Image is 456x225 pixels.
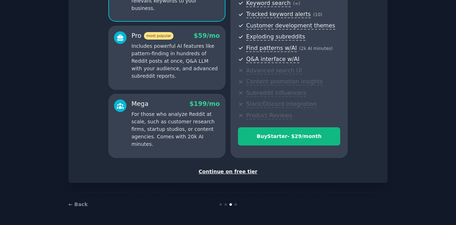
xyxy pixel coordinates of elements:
p: Includes powerful AI features like pattern-finding in hundreds of Reddit posts at once, Q&A LLM w... [131,42,220,80]
span: $ 59 /mo [194,32,220,39]
span: Advanced search UI [246,67,302,75]
span: Subreddit influencers [246,90,306,97]
span: Tracked keyword alerts [246,11,311,18]
span: $ 199 /mo [190,100,220,107]
div: Pro [131,31,173,40]
button: BuyStarter- $29/month [238,127,340,145]
span: Content promotion insights [246,78,323,86]
p: For those who analyze Reddit at scale, such as customer research firms, startup studios, or conte... [131,111,220,148]
span: most popular [144,32,174,40]
span: ( 2k AI minutes ) [299,46,333,51]
span: Q&A interface w/AI [246,56,299,63]
span: Find patterns w/AI [246,45,297,52]
span: Product Reviews [246,112,292,119]
div: Buy Starter - $ 29 /month [238,133,340,140]
a: ← Back [68,201,88,207]
div: Mega [131,99,149,108]
span: ( ∞ ) [293,1,300,6]
span: Customer development themes [246,22,335,30]
div: Continue on free tier [76,168,380,175]
span: Exploding subreddits [246,33,305,41]
span: ( 10 ) [313,12,322,17]
span: Slack/Discord integration [246,101,317,108]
